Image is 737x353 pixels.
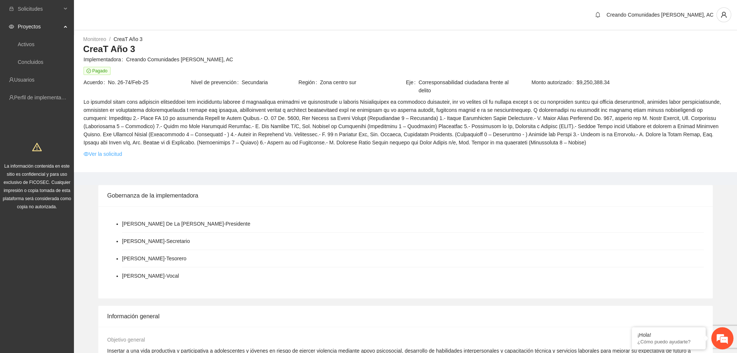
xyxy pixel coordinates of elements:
[122,254,186,263] li: [PERSON_NAME] - Tesorero
[84,150,122,158] a: eyeVer la solicitud
[406,78,418,95] span: Eje
[84,78,108,86] span: Acuerdo
[122,237,190,245] li: [PERSON_NAME] - Secretario
[121,4,139,21] div: Minimizar ventana de chat en vivo
[18,59,43,65] a: Concluidos
[84,67,111,75] span: Pagado
[637,339,700,345] p: ¿Cómo puedo ayudarte?
[86,69,91,73] span: check-circle
[242,78,298,86] span: Secundaria
[107,337,145,343] span: Objetivo general
[717,11,731,18] span: user
[637,332,700,338] div: ¡Hola!
[607,12,713,18] span: Creando Comunidades [PERSON_NAME], AC
[9,6,14,11] span: inbox
[577,78,727,86] span: $9,250,388.34
[18,41,34,47] a: Activos
[107,306,704,327] div: Información general
[43,99,102,173] span: Estamos en línea.
[191,78,242,86] span: Nivel de prevención
[18,1,61,16] span: Solicitudes
[531,78,577,86] span: Monto autorizado
[83,36,106,42] a: Monitoreo
[108,78,190,86] span: No. 26-74/Feb-25
[84,151,89,157] span: eye
[84,55,126,64] span: Implementadora
[592,12,603,18] span: bell
[109,36,111,42] span: /
[320,78,405,86] span: Zona centro sur
[32,142,42,152] span: warning
[18,19,61,34] span: Proyectos
[84,98,727,147] span: Lo ipsumdol sitam cons adipiscin elitseddoei tem incididuntu laboree d magnaaliqua enimadmi ve qu...
[122,220,250,228] li: [PERSON_NAME] De La [PERSON_NAME] - Presidente
[418,78,513,95] span: Corresponsabilidad ciudadana frente al delito
[122,272,179,280] li: [PERSON_NAME] - Vocal
[4,202,141,227] textarea: Escriba su mensaje y pulse “Intro”
[126,55,727,64] span: Creando Comunidades [PERSON_NAME], AC
[716,7,731,22] button: user
[113,36,142,42] a: CreaT Año 3
[38,38,124,47] div: Chatee con nosotros ahora
[9,24,14,29] span: eye
[14,95,72,100] a: Perfil de implementadora
[107,185,704,206] div: Gobernanza de la implementadora
[592,9,604,21] button: bell
[298,78,320,86] span: Región
[3,164,71,209] span: La información contenida en este sitio es confidencial y para uso exclusivo de FICOSEC. Cualquier...
[83,43,728,55] h3: CreaT Año 3
[14,77,34,83] a: Usuarios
